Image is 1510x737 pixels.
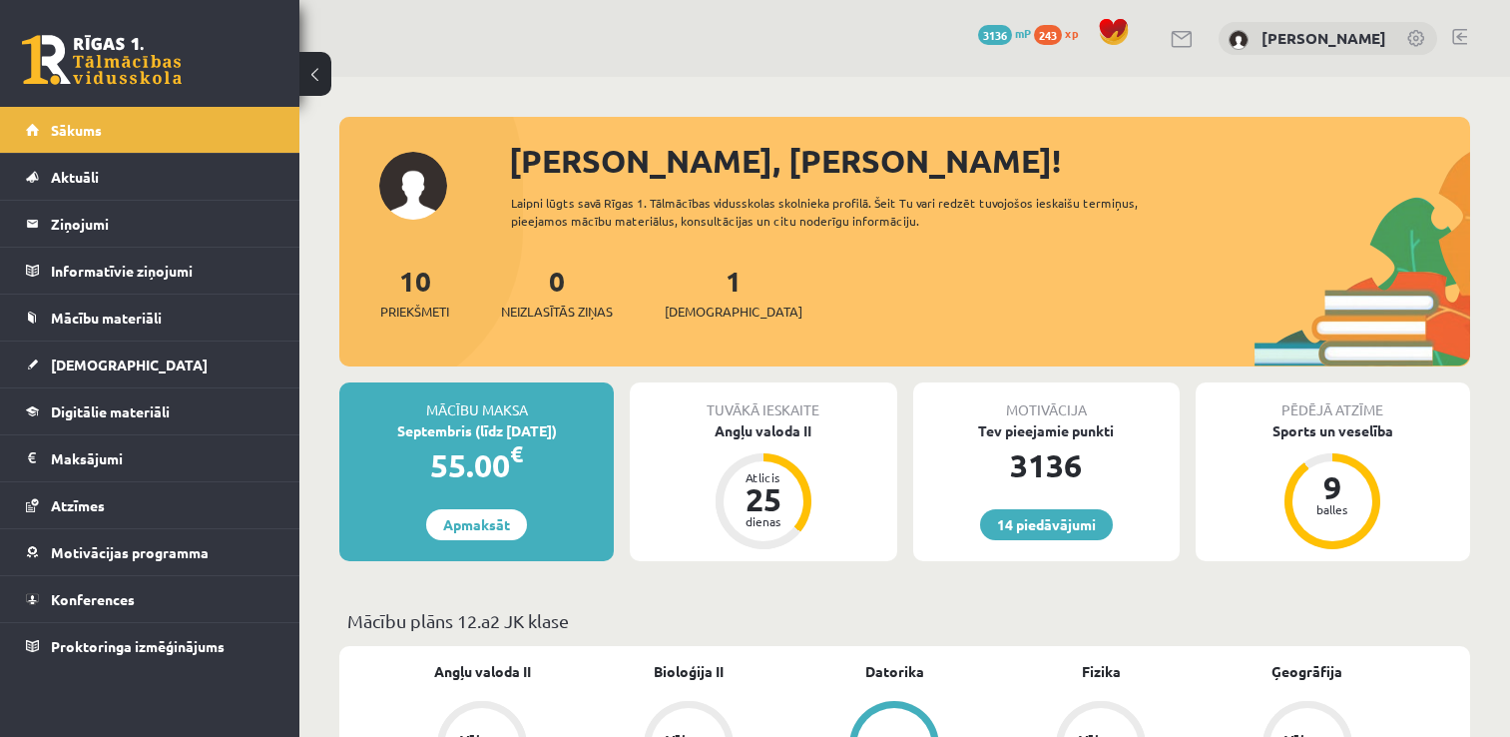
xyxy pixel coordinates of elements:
div: 9 [1302,471,1362,503]
div: Motivācija [913,382,1180,420]
a: Bioloģija II [654,661,724,682]
a: Proktoringa izmēģinājums [26,623,274,669]
a: 243 xp [1034,25,1088,41]
a: [DEMOGRAPHIC_DATA] [26,342,274,387]
div: Tev pieejamie punkti [913,420,1180,441]
a: Rīgas 1. Tālmācības vidusskola [22,35,182,85]
div: [PERSON_NAME], [PERSON_NAME]! [509,137,1470,185]
img: Paula Svilāne [1229,30,1249,50]
span: Neizlasītās ziņas [501,302,613,322]
div: Sports un veselība [1196,420,1470,441]
a: Mācību materiāli [26,295,274,341]
legend: Ziņojumi [51,201,274,247]
div: 3136 [913,441,1180,489]
a: Ziņojumi [26,201,274,247]
a: Atzīmes [26,482,274,528]
a: 10Priekšmeti [380,263,449,322]
legend: Informatīvie ziņojumi [51,248,274,294]
span: Aktuāli [51,168,99,186]
div: 55.00 [339,441,614,489]
a: Digitālie materiāli [26,388,274,434]
div: Laipni lūgts savā Rīgas 1. Tālmācības vidusskolas skolnieka profilā. Šeit Tu vari redzēt tuvojošo... [511,194,1190,230]
span: € [510,439,523,468]
span: [DEMOGRAPHIC_DATA] [51,356,208,373]
div: Angļu valoda II [630,420,896,441]
span: Mācību materiāli [51,309,162,327]
span: Motivācijas programma [51,543,209,561]
div: balles [1302,503,1362,515]
span: Priekšmeti [380,302,449,322]
a: Motivācijas programma [26,529,274,575]
legend: Maksājumi [51,435,274,481]
a: 3136 mP [978,25,1031,41]
span: Sākums [51,121,102,139]
div: dienas [734,515,793,527]
a: 14 piedāvājumi [980,509,1113,540]
a: Maksājumi [26,435,274,481]
span: Digitālie materiāli [51,402,170,420]
a: 1[DEMOGRAPHIC_DATA] [665,263,802,322]
a: Apmaksāt [426,509,527,540]
span: Atzīmes [51,496,105,514]
a: Informatīvie ziņojumi [26,248,274,294]
span: mP [1015,25,1031,41]
span: [DEMOGRAPHIC_DATA] [665,302,802,322]
a: 0Neizlasītās ziņas [501,263,613,322]
div: 25 [734,483,793,515]
a: Ģeogrāfija [1271,661,1342,682]
div: Pēdējā atzīme [1196,382,1470,420]
a: Angļu valoda II Atlicis 25 dienas [630,420,896,552]
span: 243 [1034,25,1062,45]
span: 3136 [978,25,1012,45]
a: [PERSON_NAME] [1261,28,1386,48]
a: Sports un veselība 9 balles [1196,420,1470,552]
a: Sākums [26,107,274,153]
div: Tuvākā ieskaite [630,382,896,420]
span: Proktoringa izmēģinājums [51,637,225,655]
a: Datorika [865,661,924,682]
a: Fizika [1082,661,1121,682]
div: Septembris (līdz [DATE]) [339,420,614,441]
span: Konferences [51,590,135,608]
a: Aktuāli [26,154,274,200]
span: xp [1065,25,1078,41]
div: Atlicis [734,471,793,483]
p: Mācību plāns 12.a2 JK klase [347,607,1462,634]
a: Konferences [26,576,274,622]
a: Angļu valoda II [434,661,531,682]
div: Mācību maksa [339,382,614,420]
